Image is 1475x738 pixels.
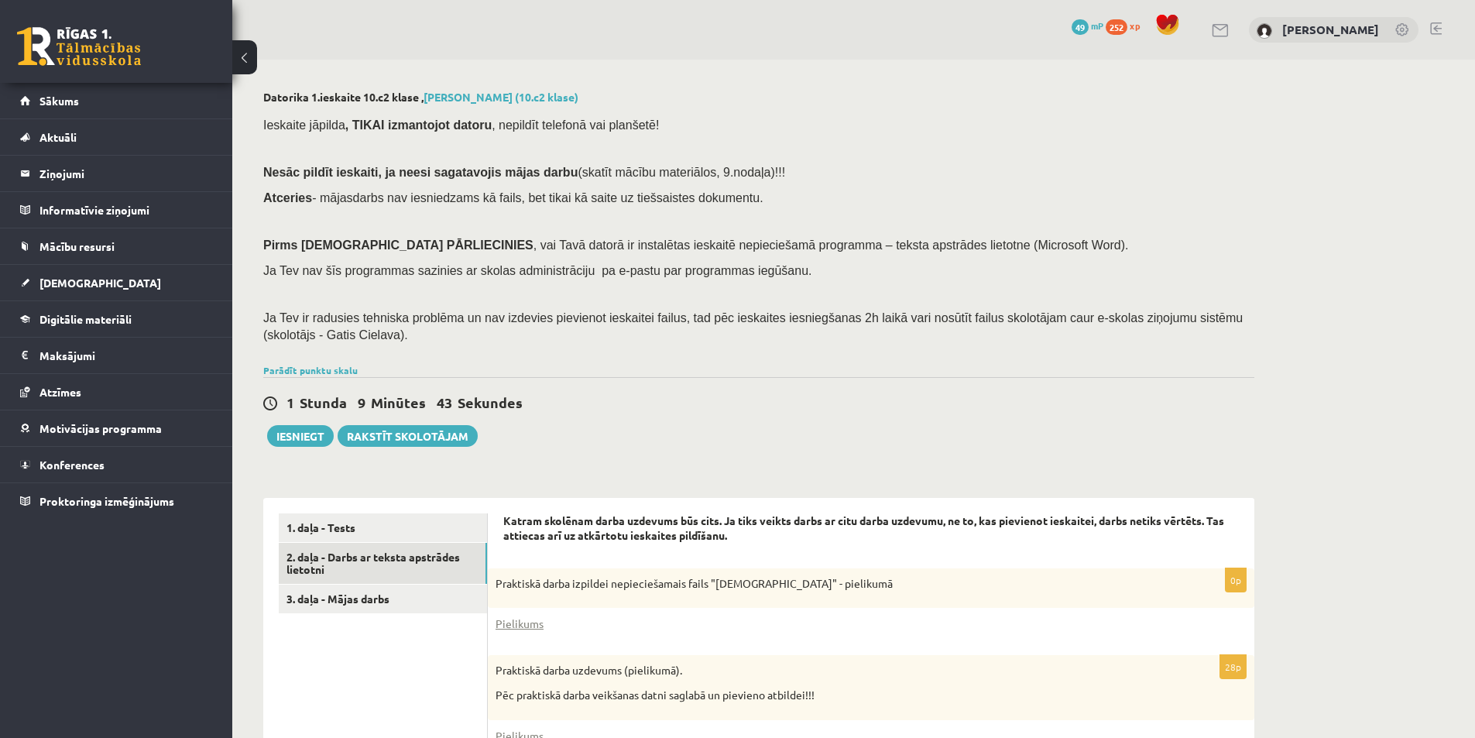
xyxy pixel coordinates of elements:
span: Sekundes [458,393,523,411]
a: 252 xp [1106,19,1147,32]
legend: Ziņojumi [39,156,213,191]
a: Maksājumi [20,338,213,373]
span: Digitālie materiāli [39,312,132,326]
span: 252 [1106,19,1127,35]
a: Sākums [20,83,213,118]
button: Iesniegt [267,425,334,447]
span: Konferences [39,458,105,472]
b: Atceries [263,191,312,204]
a: Ziņojumi [20,156,213,191]
a: Parādīt punktu skalu [263,364,358,376]
a: Mācību resursi [20,228,213,264]
a: Atzīmes [20,374,213,410]
span: Ieskaite jāpilda , nepildīt telefonā vai planšetē! [263,118,659,132]
a: 49 mP [1072,19,1103,32]
a: [DEMOGRAPHIC_DATA] [20,265,213,300]
p: 28p [1219,654,1247,679]
p: 0p [1225,568,1247,592]
span: - mājasdarbs nav iesniedzams kā fails, bet tikai kā saite uz tiešsaistes dokumentu. [263,191,763,204]
legend: Maksājumi [39,338,213,373]
span: xp [1130,19,1140,32]
p: Praktiskā darba uzdevums (pielikumā). [496,663,1169,678]
span: 1 [286,393,294,411]
span: Atzīmes [39,385,81,399]
a: [PERSON_NAME] (10.c2 klase) [424,90,578,104]
a: Informatīvie ziņojumi [20,192,213,228]
h2: Datorika 1.ieskaite 10.c2 klase , [263,91,1254,104]
p: Praktiskā darba izpildei nepieciešamais fails "[DEMOGRAPHIC_DATA]" - pielikumā [496,576,1169,592]
span: Sākums [39,94,79,108]
span: Proktoringa izmēģinājums [39,494,174,508]
span: (skatīt mācību materiālos, 9.nodaļa)!!! [578,166,785,179]
span: 43 [437,393,452,411]
span: , vai Tavā datorā ir instalētas ieskaitē nepieciešamā programma – teksta apstrādes lietotne (Micr... [533,239,1129,252]
span: Motivācijas programma [39,421,162,435]
a: [PERSON_NAME] [1282,22,1379,37]
a: Aktuāli [20,119,213,155]
span: 49 [1072,19,1089,35]
span: Ja Tev ir radusies tehniska problēma un nav izdevies pievienot ieskaitei failus, tad pēc ieskaite... [263,311,1243,342]
span: [DEMOGRAPHIC_DATA] [39,276,161,290]
a: Proktoringa izmēģinājums [20,483,213,519]
b: , TIKAI izmantojot datoru [345,118,492,132]
a: Konferences [20,447,213,482]
a: 3. daļa - Mājas darbs [279,585,487,613]
span: mP [1091,19,1103,32]
a: Pielikums [496,616,544,632]
a: Digitālie materiāli [20,301,213,337]
legend: Informatīvie ziņojumi [39,192,213,228]
a: Rakstīt skolotājam [338,425,478,447]
a: Motivācijas programma [20,410,213,446]
p: Pēc praktiskā darba veikšanas datni saglabā un pievieno atbildei!!! [496,688,1169,703]
a: 2. daļa - Darbs ar teksta apstrādes lietotni [279,543,487,585]
a: 1. daļa - Tests [279,513,487,542]
span: Nesāc pildīt ieskaiti, ja neesi sagatavojis mājas darbu [263,166,578,179]
span: Ja Tev nav šīs programmas sazinies ar skolas administrāciju pa e-pastu par programmas iegūšanu. [263,264,811,277]
span: Stunda [300,393,347,411]
span: Pirms [DEMOGRAPHIC_DATA] PĀRLIECINIES [263,239,533,252]
span: 9 [358,393,365,411]
strong: Katram skolēnam darba uzdevums būs cits. Ja tiks veikts darbs ar citu darba uzdevumu, ne to, kas ... [503,513,1224,543]
span: Mācību resursi [39,239,115,253]
span: Aktuāli [39,130,77,144]
img: Daira Medne [1257,23,1272,39]
span: Minūtes [371,393,426,411]
a: Rīgas 1. Tālmācības vidusskola [17,27,141,66]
